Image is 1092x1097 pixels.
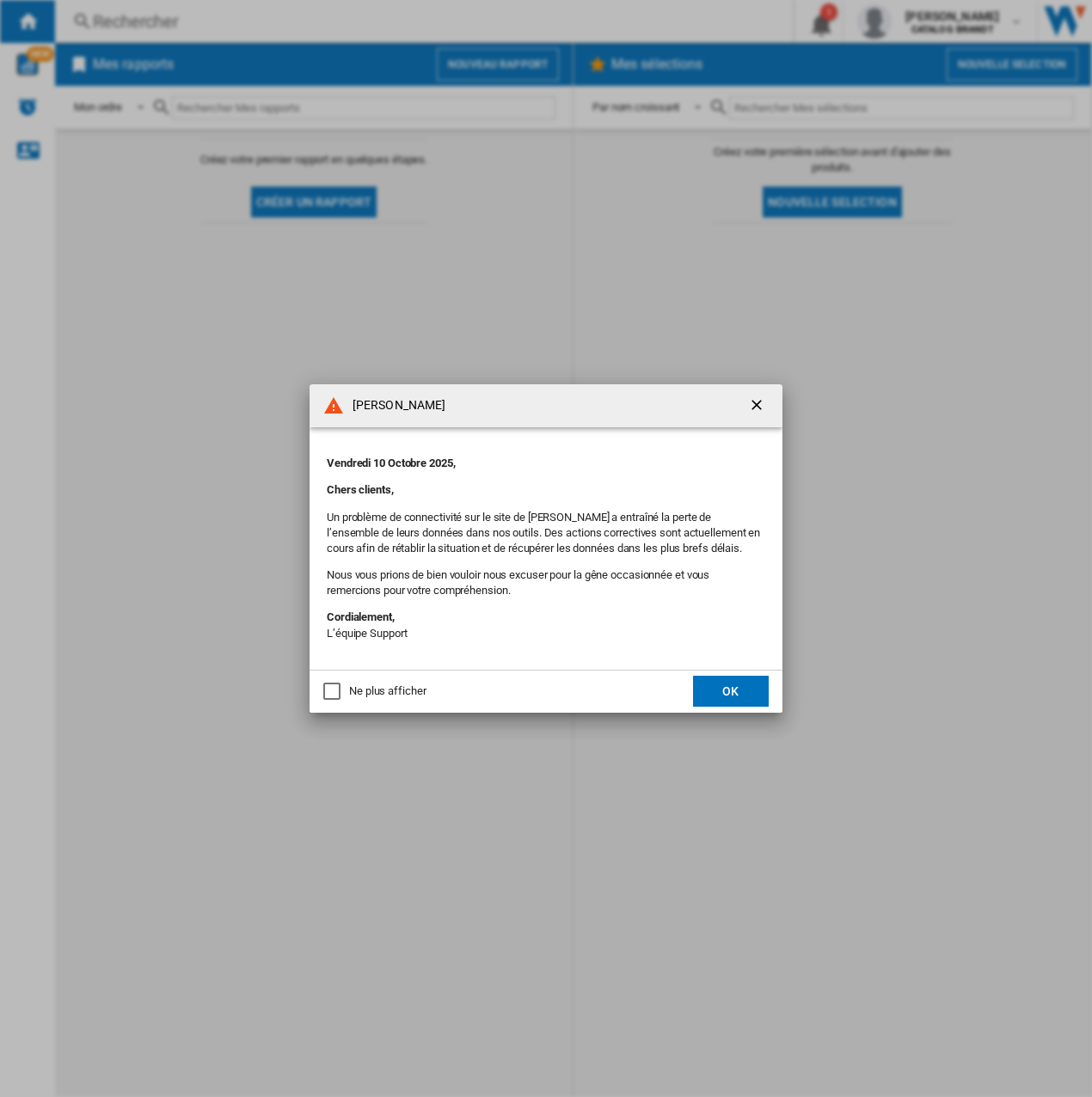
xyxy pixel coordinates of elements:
[693,676,769,707] button: OK
[349,683,426,699] div: Ne plus afficher
[741,389,776,423] button: getI18NText('BUTTONS.CLOSE_DIALOG')
[327,610,395,623] strong: Cordialement,
[327,567,765,598] p: Nous vous prions de bien vouloir nous excuser pour la gêne occasionnée et vous remercions pour vo...
[327,610,765,640] p: L’équipe Support
[748,396,769,417] ng-md-icon: getI18NText('BUTTONS.CLOSE_DIALOG')
[327,510,765,557] p: Un problème de connectivité sur le site de [PERSON_NAME] a entraîné la perte de l’ensemble de leu...
[327,483,394,496] strong: Chers clients,
[344,397,445,414] h4: [PERSON_NAME]
[323,683,426,700] md-checkbox: Ne plus afficher
[327,457,456,469] strong: Vendredi 10 Octobre 2025,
